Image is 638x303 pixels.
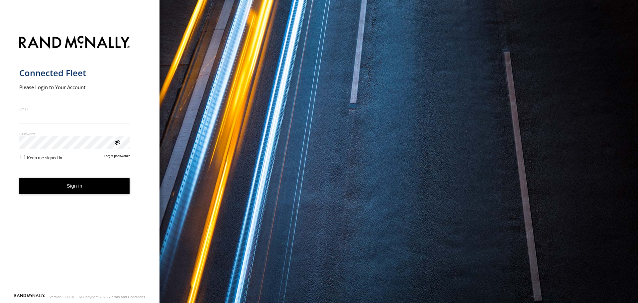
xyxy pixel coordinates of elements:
form: main [19,32,141,293]
h1: Connected Fleet [19,68,130,78]
a: Visit our Website [14,294,45,300]
h2: Please Login to Your Account [19,84,130,90]
input: Keep me signed in [21,155,25,159]
div: Version: 308.01 [50,295,75,299]
button: Sign in [19,178,130,194]
img: Rand McNally [19,35,130,52]
label: Email [19,106,130,111]
span: Keep me signed in [27,155,62,160]
div: © Copyright 2025 - [79,295,145,299]
label: Password [19,131,130,136]
a: Forgot password? [104,154,130,160]
div: ViewPassword [114,139,120,145]
a: Terms and Conditions [110,295,145,299]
